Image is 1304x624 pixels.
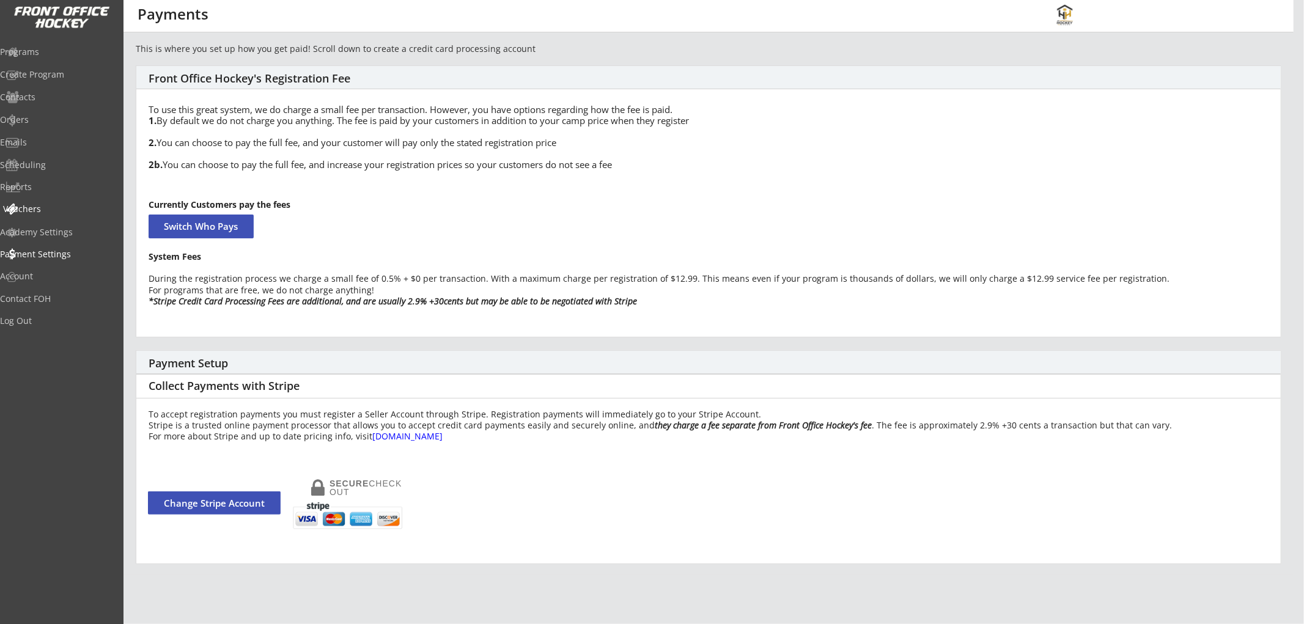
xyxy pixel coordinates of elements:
[136,43,652,55] div: This is where you set up how you get paid! Scroll down to create a credit card processing account
[149,114,157,127] strong: 1.
[330,479,369,488] strong: SECURE
[149,200,1269,209] div: Currently Customers pay the fees
[149,158,163,171] strong: 2b.
[149,409,1269,442] div: To accept registration payments you must register a Seller Account through Stripe. Registration p...
[149,295,637,307] em: *Stripe Credit Card Processing Fees are additional, and are usually 2.9% +30cents but may be able...
[149,104,1269,170] div: To use this great system, we do charge a small fee per transaction. However, you have options reg...
[372,430,443,442] a: [DOMAIN_NAME]
[3,205,113,213] div: Vouchers
[149,215,254,238] button: Switch Who Pays
[330,479,402,496] div: CHECKOUT
[149,251,201,262] strong: System Fees
[149,72,695,86] div: Front Office Hockey's Registration Fee
[149,380,303,393] div: Collect Payments with Stripe
[149,251,1269,307] div: During the registration process we charge a small fee of 0.5% + $0 per transaction. With a maximu...
[655,419,872,431] em: they charge a fee separate from Front Office Hockey's fee
[148,491,281,515] button: Change Stripe Account
[149,136,157,149] strong: 2.
[149,357,247,370] div: Payment Setup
